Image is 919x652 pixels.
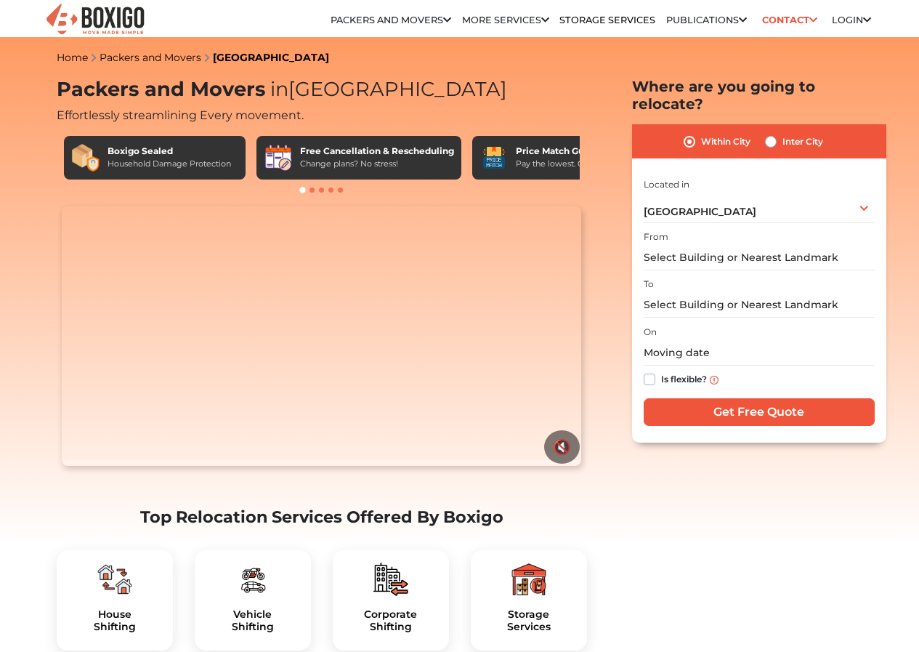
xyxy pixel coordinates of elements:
img: boxigo_packers_and_movers_plan [97,562,132,597]
span: in [270,77,288,101]
span: Effortlessly streamlining Every movement. [57,108,304,122]
h5: House Shifting [68,608,161,633]
div: Pay the lowest. Guaranteed! [516,158,626,170]
img: Boxigo Sealed [71,143,100,172]
a: [GEOGRAPHIC_DATA] [213,51,329,64]
img: Boxigo [44,2,146,38]
label: Inter City [782,133,823,150]
a: Login [832,15,871,25]
video: Your browser does not support the video tag. [62,206,581,467]
a: Contact [757,9,822,31]
div: Price Match Guarantee [516,145,626,158]
input: Get Free Quote [644,398,875,426]
img: Price Match Guarantee [479,143,509,172]
a: StorageServices [482,608,575,633]
h5: Storage Services [482,608,575,633]
span: [GEOGRAPHIC_DATA] [265,77,507,101]
label: Within City [701,133,750,150]
span: [GEOGRAPHIC_DATA] [644,205,756,218]
img: boxigo_packers_and_movers_plan [235,562,270,597]
div: Free Cancellation & Rescheduling [300,145,454,158]
img: boxigo_packers_and_movers_plan [511,562,546,597]
label: To [644,278,654,291]
a: Publications [666,15,747,25]
h5: Corporate Shifting [344,608,437,633]
div: Change plans? No stress! [300,158,454,170]
h2: Where are you going to relocate? [632,78,886,113]
div: Boxigo Sealed [108,145,231,158]
a: VehicleShifting [206,608,299,633]
h1: Packers and Movers [57,78,587,102]
label: On [644,326,657,339]
button: 🔇 [544,430,580,464]
img: Free Cancellation & Rescheduling [264,143,293,172]
a: Home [57,51,88,64]
a: CorporateShifting [344,608,437,633]
img: boxigo_packers_and_movers_plan [373,562,408,597]
h5: Vehicle Shifting [206,608,299,633]
label: Located in [644,178,689,191]
label: From [644,230,668,244]
a: Packers and Movers [331,15,451,25]
input: Moving date [644,340,875,366]
img: info [710,376,718,385]
input: Select Building or Nearest Landmark [644,245,875,270]
a: Packers and Movers [100,51,201,64]
a: More services [462,15,549,25]
label: Is flexible? [661,371,707,386]
a: Storage Services [559,15,655,25]
a: HouseShifting [68,608,161,633]
div: Household Damage Protection [108,158,231,170]
input: Select Building or Nearest Landmark [644,292,875,318]
h2: Top Relocation Services Offered By Boxigo [57,507,587,527]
